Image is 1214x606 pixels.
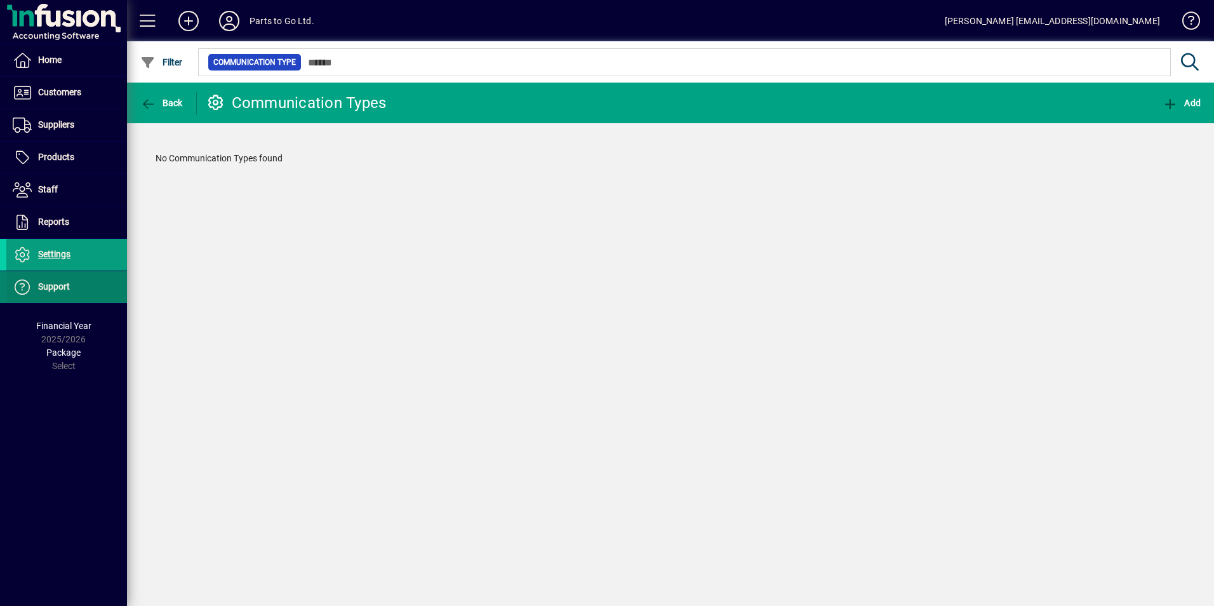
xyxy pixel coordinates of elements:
span: Staff [38,184,58,194]
button: Add [1159,91,1204,114]
span: Financial Year [36,321,91,331]
a: Suppliers [6,109,127,141]
div: Communication Types [206,93,387,113]
button: Add [168,10,209,32]
span: Filter [140,57,183,67]
span: Settings [38,249,70,259]
div: Parts to Go Ltd. [250,11,314,31]
a: Products [6,142,127,173]
span: Suppliers [38,119,74,130]
a: Home [6,44,127,76]
a: Knowledge Base [1173,3,1198,44]
app-page-header-button: Back [127,91,197,114]
div: [PERSON_NAME] [EMAIL_ADDRESS][DOMAIN_NAME] [945,11,1160,31]
button: Filter [137,51,186,74]
span: Home [38,55,62,65]
span: Support [38,281,70,292]
span: Products [38,152,74,162]
span: Reports [38,217,69,227]
a: Staff [6,174,127,206]
button: Profile [209,10,250,32]
span: Communication Type [213,56,296,69]
button: Back [137,91,186,114]
a: Reports [6,206,127,238]
span: Add [1163,98,1201,108]
span: Package [46,347,81,358]
a: Customers [6,77,127,109]
div: No Communication Types found [143,139,1198,178]
span: Back [140,98,183,108]
span: Customers [38,87,81,97]
a: Support [6,271,127,303]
